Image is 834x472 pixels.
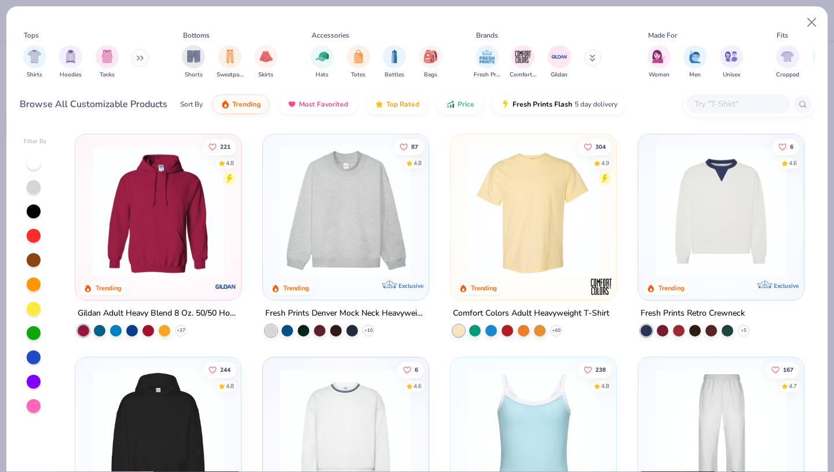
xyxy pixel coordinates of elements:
img: flash.gif [501,100,510,109]
button: filter button [548,45,571,79]
span: Totes [351,71,365,79]
div: filter for Unisex [720,45,743,79]
img: TopRated.gif [375,100,384,109]
img: Gildan Image [551,48,568,65]
button: Like [394,138,424,155]
button: filter button [383,45,406,79]
span: Top Rated [386,100,419,109]
span: 167 [783,367,793,372]
span: 87 [411,144,418,149]
div: 4.8 [226,382,235,390]
span: 238 [595,367,606,372]
div: 4.6 [789,159,797,167]
img: Hats Image [316,50,329,63]
span: Shorts [185,71,203,79]
button: filter button [59,45,82,79]
button: filter button [96,45,119,79]
div: Filter By [24,137,47,146]
img: Gildan logo [214,275,237,298]
div: Sort By [180,99,203,109]
span: 244 [221,367,231,372]
div: 4.8 [414,159,422,167]
button: filter button [720,45,743,79]
button: Like [578,138,612,155]
img: Women Image [652,50,665,63]
div: filter for Comfort Colors [510,45,536,79]
span: Fresh Prints [474,71,500,79]
div: filter for Sweatpants [217,45,243,79]
img: Shorts Image [187,50,200,63]
span: Hoodies [60,71,82,79]
div: filter for Shorts [182,45,205,79]
span: Unisex [723,71,740,79]
button: filter button [217,45,243,79]
img: Skirts Image [259,50,273,63]
img: Men Image [689,50,701,63]
button: Fresh Prints Flash5 day delivery [492,94,626,114]
img: 01756b78-01f6-4cc6-8d8a-3c30c1a0c8ac [87,146,229,277]
div: filter for Tanks [96,45,119,79]
span: Comfort Colors [510,71,536,79]
img: a90f7c54-8796-4cb2-9d6e-4e9644cfe0fe [417,146,559,277]
div: 4.6 [414,382,422,390]
img: trending.gif [221,100,230,109]
span: Trending [232,100,261,109]
span: 6 [790,144,793,149]
span: Men [689,71,701,79]
span: Shirts [27,71,42,79]
div: filter for Bags [419,45,442,79]
button: filter button [254,45,277,79]
button: Like [397,361,424,378]
img: Shirts Image [28,50,41,63]
span: Price [458,100,474,109]
input: Try "T-Shirt" [693,97,782,111]
img: f5d85501-0dbb-4ee4-b115-c08fa3845d83 [275,146,417,277]
div: Tops [24,30,39,41]
span: Fresh Prints Flash [513,100,572,109]
span: Cropped [776,71,799,79]
button: filter button [683,45,707,79]
button: filter button [510,45,536,79]
button: Like [766,361,799,378]
button: filter button [648,45,671,79]
div: filter for Bottles [383,45,406,79]
img: Unisex Image [725,50,738,63]
span: 221 [221,144,231,149]
div: filter for Fresh Prints [474,45,500,79]
button: Price [437,94,483,114]
div: filter for Cropped [776,45,799,79]
button: Top Rated [366,94,428,114]
div: filter for Men [683,45,707,79]
img: Fresh Prints Image [478,48,496,65]
span: Bags [424,71,437,79]
span: Sweatpants [217,71,243,79]
span: + 5 [741,327,747,334]
span: + 60 [551,327,560,334]
div: filter for Women [648,45,671,79]
img: 029b8af0-80e6-406f-9fdc-fdf898547912 [462,146,605,277]
img: Sweatpants Image [224,50,236,63]
img: most_fav.gif [287,100,297,109]
span: Gildan [551,71,568,79]
img: Bottles Image [388,50,401,63]
div: filter for Hoodies [59,45,82,79]
span: + 10 [364,327,373,334]
div: filter for Totes [347,45,370,79]
div: Made For [648,30,677,41]
div: Comfort Colors Adult Heavyweight T-Shirt [453,306,609,321]
div: 4.9 [601,159,609,167]
button: filter button [776,45,799,79]
span: 6 [415,367,418,372]
span: Bottles [385,71,404,79]
div: filter for Skirts [254,45,277,79]
span: Tanks [100,71,115,79]
div: 4.7 [789,382,797,390]
span: + 37 [177,327,185,334]
img: Cropped Image [781,50,794,63]
div: filter for Hats [310,45,334,79]
img: Totes Image [352,50,365,63]
div: Fresh Prints Retro Crewneck [641,306,745,321]
img: Hoodies Image [64,50,77,63]
img: Tanks Image [101,50,114,63]
img: e55d29c3-c55d-459c-bfd9-9b1c499ab3c6 [604,146,747,277]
